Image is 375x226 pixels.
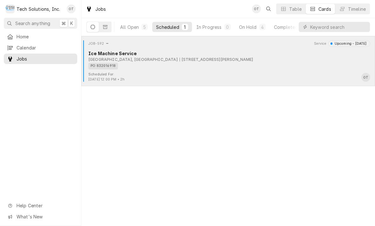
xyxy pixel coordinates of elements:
div: 5 [143,24,147,30]
div: Cards [318,6,331,12]
div: Job Card: JOB-592 [81,36,375,86]
div: Scheduled [156,24,179,30]
div: Object Subtext Secondary [180,57,253,62]
span: [DATE] 12:00 PM • 2h [88,77,125,81]
div: Object Status [328,40,370,47]
div: Object Extra Context Footer Label [88,72,125,77]
div: Object Extra Context Header [314,41,327,46]
span: Search anything [15,20,50,27]
div: Timeline [348,6,366,12]
div: Object Extra Context Footer Value [88,77,125,82]
a: Jobs [4,54,77,64]
div: Upcoming - [DATE] [332,41,366,46]
div: 1 [183,24,187,30]
div: Card Header Primary Content [88,40,109,47]
span: ⌘ [61,20,66,27]
div: Completed [274,24,298,30]
div: Card Footer Primary Content [361,73,370,82]
span: K [70,20,73,27]
div: Object ID [88,41,104,46]
div: Tech Solutions, Inc. [17,6,60,12]
div: Card Body [84,50,372,69]
div: Otis Tooley's Avatar [252,4,261,13]
span: Calendar [17,44,74,51]
div: T [6,4,15,13]
span: Help Center [17,202,73,209]
div: OT [361,73,370,82]
a: Go to What's New [4,211,77,222]
div: Object Tag List [88,63,368,69]
div: Card Footer Extra Context [88,72,125,82]
div: Object Subtext Primary [88,57,178,62]
div: 4 [261,24,264,30]
div: OT [67,4,76,13]
div: PO 832016918 [88,63,118,69]
div: Object Title [88,50,370,57]
div: Object Subtext [88,57,370,62]
button: Open search [263,4,274,14]
div: OT [252,4,261,13]
div: Card Header Secondary Content [314,40,371,47]
div: All Open [120,24,139,30]
div: Card Header [84,40,372,47]
div: Otis Tooley's Avatar [67,4,76,13]
div: On Hold [239,24,257,30]
div: Card Footer [84,72,372,82]
div: 0 [226,24,229,30]
a: Calendar [4,42,77,53]
div: Otis Tooley's Avatar [361,73,370,82]
div: Tech Solutions, Inc.'s Avatar [6,4,15,13]
button: Search anything⌘K [4,18,77,29]
a: Go to Help Center [4,200,77,211]
span: Home [17,33,74,40]
input: Keyword search [310,22,367,32]
div: In Progress [196,24,222,30]
span: Jobs [17,55,74,62]
div: Table [289,6,302,12]
a: Home [4,31,77,42]
span: What's New [17,213,73,220]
